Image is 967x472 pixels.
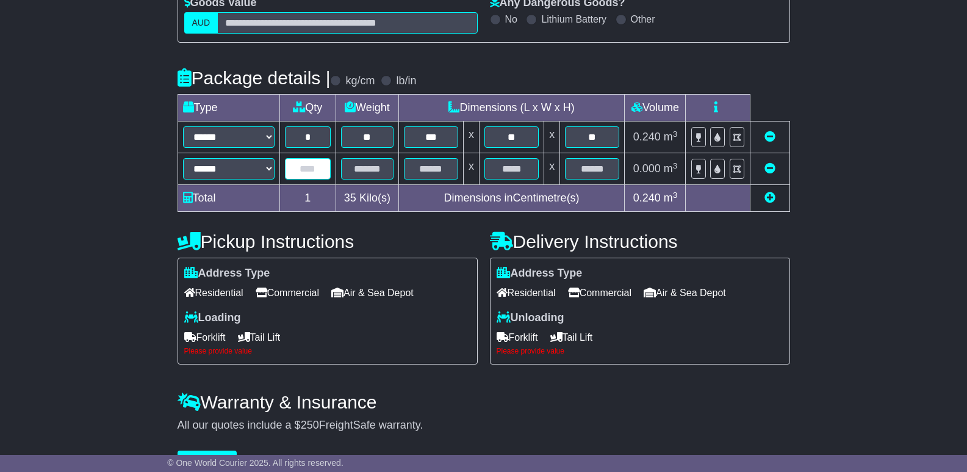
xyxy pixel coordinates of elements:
[184,347,471,355] div: Please provide value
[178,231,478,252] h4: Pickup Instructions
[256,283,319,302] span: Commercial
[336,95,399,122] td: Weight
[184,12,218,34] label: AUD
[497,311,564,325] label: Unloading
[633,192,661,204] span: 0.240
[544,122,560,153] td: x
[633,162,661,175] span: 0.000
[344,192,356,204] span: 35
[497,328,538,347] span: Forklift
[505,13,517,25] label: No
[673,191,678,200] sup: 3
[764,162,775,175] a: Remove this item
[345,74,375,88] label: kg/cm
[336,185,399,212] td: Kilo(s)
[184,328,226,347] span: Forklift
[764,131,775,143] a: Remove this item
[497,267,583,280] label: Address Type
[673,129,678,139] sup: 3
[167,458,343,468] span: © One World Courier 2025. All rights reserved.
[184,311,241,325] label: Loading
[497,347,783,355] div: Please provide value
[625,95,686,122] td: Volume
[279,185,336,212] td: 1
[544,153,560,185] td: x
[178,68,331,88] h4: Package details |
[764,192,775,204] a: Add new item
[490,231,790,252] h4: Delivery Instructions
[644,283,726,302] span: Air & Sea Depot
[238,328,281,347] span: Tail Lift
[568,283,631,302] span: Commercial
[673,161,678,170] sup: 3
[497,283,556,302] span: Residential
[178,451,237,472] button: Get Quotes
[178,95,279,122] td: Type
[184,283,243,302] span: Residential
[178,392,790,412] h4: Warranty & Insurance
[550,328,593,347] span: Tail Lift
[664,192,678,204] span: m
[398,95,625,122] td: Dimensions (L x W x H)
[279,95,336,122] td: Qty
[463,153,479,185] td: x
[664,162,678,175] span: m
[178,185,279,212] td: Total
[184,267,270,280] label: Address Type
[396,74,416,88] label: lb/in
[633,131,661,143] span: 0.240
[664,131,678,143] span: m
[398,185,625,212] td: Dimensions in Centimetre(s)
[178,419,790,432] div: All our quotes include a $ FreightSafe warranty.
[631,13,655,25] label: Other
[301,419,319,431] span: 250
[463,122,479,153] td: x
[541,13,606,25] label: Lithium Battery
[331,283,414,302] span: Air & Sea Depot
